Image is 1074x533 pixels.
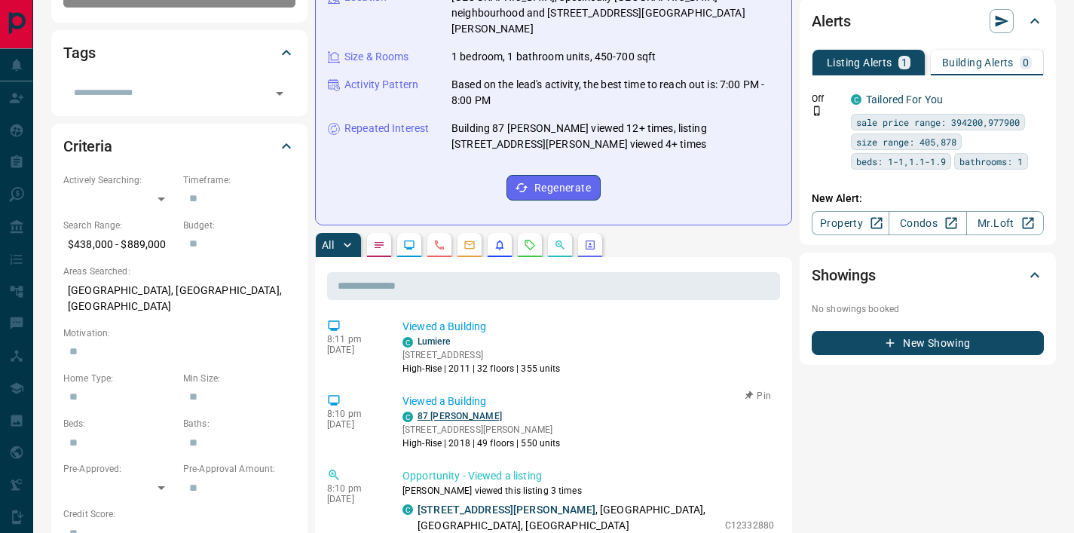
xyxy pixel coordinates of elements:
h2: Criteria [63,134,112,158]
p: 1 [901,57,907,68]
h2: Tags [63,41,95,65]
svg: Listing Alerts [494,239,506,251]
div: condos.ca [402,412,413,422]
svg: Opportunities [554,239,566,251]
p: $438,000 - $889,000 [63,232,176,257]
p: Home Type: [63,372,176,385]
div: Tags [63,35,295,71]
p: No showings booked [812,302,1044,316]
p: Listing Alerts [827,57,892,68]
span: bathrooms: 1 [959,154,1023,169]
div: condos.ca [851,94,861,105]
p: Motivation: [63,326,295,340]
p: Timeframe: [183,173,295,187]
div: Criteria [63,128,295,164]
p: Pre-Approved: [63,462,176,476]
span: sale price range: 394200,977900 [856,115,1020,130]
div: condos.ca [402,337,413,348]
div: Alerts [812,3,1044,39]
p: [DATE] [327,419,380,430]
p: Actively Searching: [63,173,176,187]
p: [STREET_ADDRESS][PERSON_NAME] [402,423,561,437]
button: Regenerate [506,175,601,201]
p: Baths: [183,417,295,430]
p: Min Size: [183,372,295,385]
p: 0 [1023,57,1029,68]
p: [STREET_ADDRESS] [402,348,561,362]
p: High-Rise | 2011 | 32 floors | 355 units [402,362,561,375]
p: Building Alerts [942,57,1014,68]
p: Budget: [183,219,295,232]
svg: Lead Browsing Activity [403,239,415,251]
p: Building 87 [PERSON_NAME] viewed 12+ times, listing [STREET_ADDRESS][PERSON_NAME] viewed 4+ times [451,121,779,152]
p: New Alert: [812,191,1044,207]
svg: Notes [373,239,385,251]
div: condos.ca [402,504,413,515]
div: Showings [812,257,1044,293]
p: High-Rise | 2018 | 49 floors | 550 units [402,437,561,450]
svg: Requests [524,239,536,251]
button: Pin [736,389,780,403]
p: [DATE] [327,345,380,355]
h2: Showings [812,263,876,287]
svg: Emails [464,239,476,251]
span: size range: 405,878 [856,134,956,149]
a: Mr.Loft [966,211,1044,235]
svg: Agent Actions [584,239,596,251]
p: Size & Rooms [344,49,409,65]
span: beds: 1-1,1.1-1.9 [856,154,946,169]
a: Tailored For You [866,93,943,106]
p: 1 bedroom, 1 bathroom units, 450-700 sqft [451,49,656,65]
p: [DATE] [327,494,380,504]
p: All [322,240,334,250]
p: Opportunity - Viewed a listing [402,468,774,484]
p: Beds: [63,417,176,430]
p: Based on the lead's activity, the best time to reach out is: 7:00 PM - 8:00 PM [451,77,779,109]
p: C12332880 [725,519,774,532]
p: Pre-Approval Amount: [183,462,295,476]
a: Lumiere [418,336,450,347]
p: Viewed a Building [402,319,774,335]
p: 8:10 pm [327,483,380,494]
p: [GEOGRAPHIC_DATA], [GEOGRAPHIC_DATA], [GEOGRAPHIC_DATA] [63,278,295,319]
a: Property [812,211,889,235]
p: Viewed a Building [402,394,774,409]
button: Open [269,83,290,104]
p: Activity Pattern [344,77,418,93]
p: Search Range: [63,219,176,232]
h2: Alerts [812,9,851,33]
a: 87 [PERSON_NAME] [418,411,502,421]
svg: Push Notification Only [812,106,822,116]
a: [STREET_ADDRESS][PERSON_NAME] [418,504,595,516]
p: [PERSON_NAME] viewed this listing 3 times [402,484,774,498]
a: Condos [889,211,966,235]
button: New Showing [812,331,1044,355]
p: Repeated Interest [344,121,429,136]
p: Credit Score: [63,507,295,521]
svg: Calls [433,239,445,251]
p: 8:10 pm [327,409,380,419]
p: Areas Searched: [63,265,295,278]
p: 8:11 pm [327,334,380,345]
p: Off [812,92,842,106]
